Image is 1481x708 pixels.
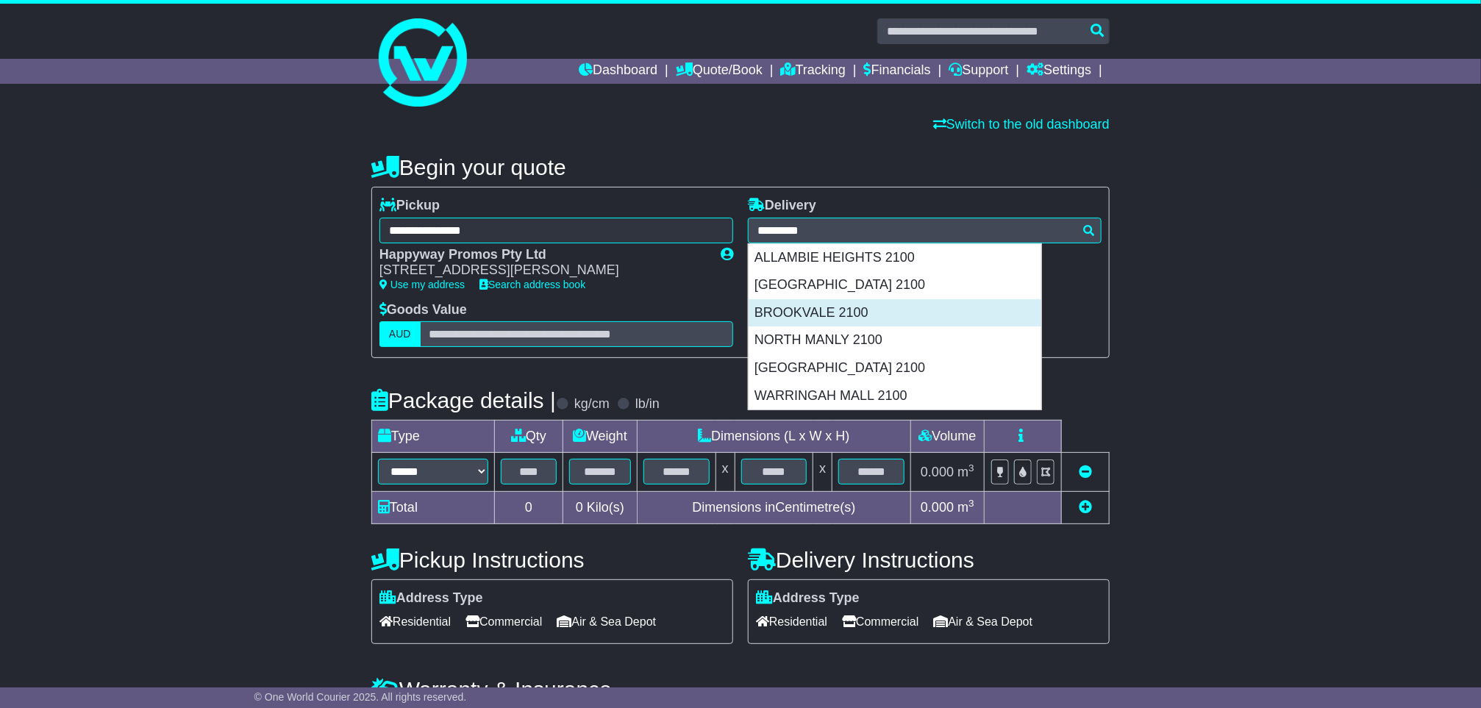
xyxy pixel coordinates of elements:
sup: 3 [968,498,974,509]
div: BROOKVALE 2100 [749,299,1041,327]
span: Residential [756,610,827,633]
h4: Warranty & Insurance [371,677,1110,701]
div: [STREET_ADDRESS][PERSON_NAME] [379,262,706,279]
td: Type [372,421,495,453]
td: x [813,453,832,492]
span: 0 [576,500,583,515]
td: Qty [495,421,563,453]
h4: Package details | [371,388,556,412]
span: m [957,465,974,479]
td: Dimensions in Centimetre(s) [637,492,910,524]
td: Weight [563,421,638,453]
div: Happyway Promos Pty Ltd [379,247,706,263]
label: kg/cm [574,396,610,412]
a: Add new item [1079,500,1092,515]
a: Tracking [781,59,846,84]
label: Address Type [379,590,483,607]
td: x [715,453,735,492]
label: Address Type [756,590,860,607]
td: Volume [910,421,984,453]
label: AUD [379,321,421,347]
div: NORTH MANLY 2100 [749,326,1041,354]
span: 0.000 [921,465,954,479]
span: Commercial [465,610,542,633]
a: Use my address [379,279,465,290]
span: Residential [379,610,451,633]
span: 0.000 [921,500,954,515]
label: Goods Value [379,302,467,318]
span: Air & Sea Depot [557,610,657,633]
a: Dashboard [579,59,657,84]
td: 0 [495,492,563,524]
label: Pickup [379,198,440,214]
a: Remove this item [1079,465,1092,479]
label: lb/in [635,396,660,412]
sup: 3 [968,462,974,473]
div: [GEOGRAPHIC_DATA] 2100 [749,271,1041,299]
td: Dimensions (L x W x H) [637,421,910,453]
a: Settings [1027,59,1091,84]
div: WARRINGAH MALL 2100 [749,382,1041,410]
a: Quote/Book [676,59,763,84]
span: m [957,500,974,515]
h4: Delivery Instructions [748,548,1110,572]
label: Delivery [748,198,816,214]
div: [GEOGRAPHIC_DATA] 2100 [749,354,1041,382]
a: Financials [864,59,931,84]
div: ALLAMBIE HEIGHTS 2100 [749,244,1041,272]
h4: Pickup Instructions [371,548,733,572]
h4: Begin your quote [371,155,1110,179]
span: Commercial [842,610,918,633]
td: Kilo(s) [563,492,638,524]
a: Switch to the old dashboard [933,117,1110,132]
span: © One World Courier 2025. All rights reserved. [254,691,467,703]
a: Support [949,59,1009,84]
a: Search address book [479,279,585,290]
span: Air & Sea Depot [934,610,1033,633]
td: Total [372,492,495,524]
typeahead: Please provide city [748,218,1102,243]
